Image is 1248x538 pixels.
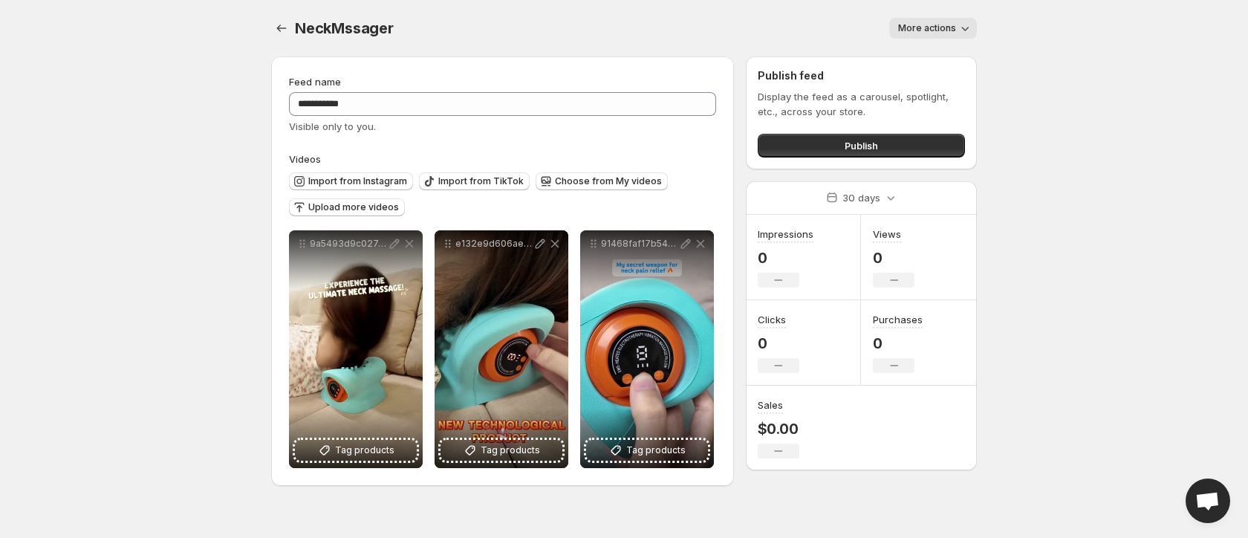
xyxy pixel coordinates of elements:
[289,120,376,132] span: Visible only to you.
[873,227,901,242] h3: Views
[873,334,923,352] p: 0
[295,19,394,37] span: NeckMssager
[289,153,321,165] span: Videos
[758,68,965,83] h2: Publish feed
[335,443,394,458] span: Tag products
[873,249,914,267] p: 0
[295,440,417,461] button: Tag products
[289,172,413,190] button: Import from Instagram
[586,440,708,461] button: Tag products
[601,238,678,250] p: 91468faf17b549cebcab64fcaaceeeef
[873,312,923,327] h3: Purchases
[308,201,399,213] span: Upload more videos
[1186,479,1230,523] a: Open chat
[555,175,662,187] span: Choose from My videos
[481,443,540,458] span: Tag products
[626,443,686,458] span: Tag products
[758,398,783,412] h3: Sales
[289,198,405,216] button: Upload more videos
[310,238,387,250] p: 9a5493d9c0274be3af66fc6e0ffd9b23
[758,312,786,327] h3: Clicks
[758,227,813,242] h3: Impressions
[889,18,977,39] button: More actions
[455,238,533,250] p: e132e9d606ae44bcb2e96fbfd9a201b0
[580,230,714,468] div: 91468faf17b549cebcab64fcaaceeeefTag products
[419,172,530,190] button: Import from TikTok
[271,18,292,39] button: Settings
[438,175,524,187] span: Import from TikTok
[758,420,799,438] p: $0.00
[758,89,965,119] p: Display the feed as a carousel, spotlight, etc., across your store.
[308,175,407,187] span: Import from Instagram
[758,134,965,158] button: Publish
[758,334,799,352] p: 0
[435,230,568,468] div: e132e9d606ae44bcb2e96fbfd9a201b0Tag products
[289,230,423,468] div: 9a5493d9c0274be3af66fc6e0ffd9b23Tag products
[441,440,562,461] button: Tag products
[758,249,813,267] p: 0
[289,76,341,88] span: Feed name
[845,138,878,153] span: Publish
[898,22,956,34] span: More actions
[842,190,880,205] p: 30 days
[536,172,668,190] button: Choose from My videos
